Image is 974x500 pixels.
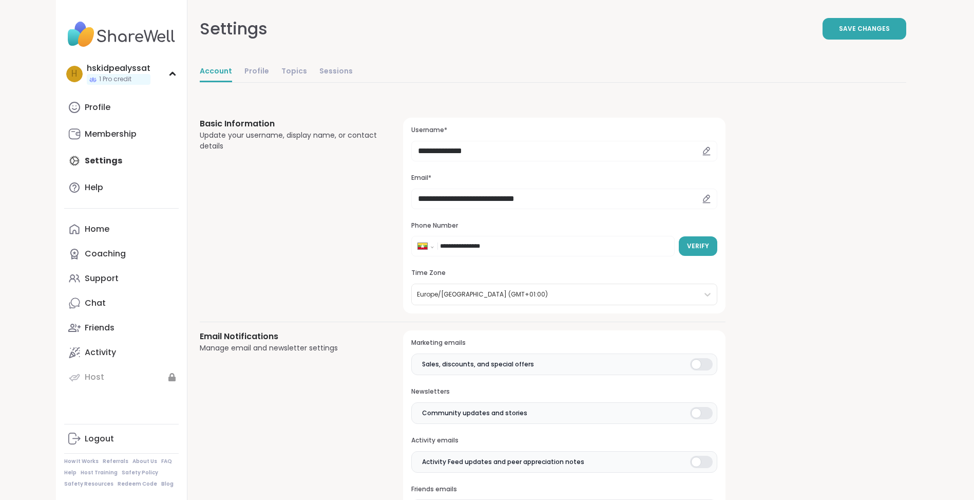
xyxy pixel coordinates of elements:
h3: Newsletters [411,387,717,396]
h3: Activity emails [411,436,717,445]
a: Profile [244,62,269,82]
a: Redeem Code [118,480,157,488]
a: Friends [64,316,179,340]
a: Logout [64,427,179,451]
h3: Basic Information [200,118,379,130]
div: Home [85,224,109,235]
h3: Marketing emails [411,339,717,347]
a: Profile [64,95,179,120]
a: Home [64,217,179,242]
span: h [71,67,77,81]
a: About Us [132,458,157,465]
a: Blog [161,480,174,488]
span: Sales, discounts, and special offers [422,360,534,369]
div: hskidpealyssat [87,63,150,74]
span: Community updates and stories [422,409,527,418]
span: Activity Feed updates and peer appreciation notes [422,457,584,467]
button: Verify [679,236,717,256]
button: Save Changes [823,18,906,40]
a: Safety Resources [64,480,113,488]
a: Chat [64,291,179,316]
span: Save Changes [839,24,890,33]
div: Host [85,372,104,383]
h3: Phone Number [411,221,717,230]
img: ShareWell Nav Logo [64,16,179,52]
div: Membership [85,128,137,140]
span: Verify [687,242,709,251]
div: Coaching [85,248,126,260]
div: Help [85,182,103,193]
h3: Email* [411,174,717,182]
a: Coaching [64,242,179,266]
a: Host Training [81,469,118,476]
div: Friends [85,322,114,334]
h3: Email Notifications [200,330,379,343]
a: Help [64,175,179,200]
a: Referrals [103,458,128,465]
div: Support [85,273,119,284]
a: Topics [281,62,307,82]
div: Update your username, display name, or contact details [200,130,379,152]
span: 1 Pro credit [99,75,131,84]
div: Activity [85,347,116,358]
div: Settings [200,16,268,41]
a: Support [64,266,179,291]
h3: Username* [411,126,717,135]
div: Chat [85,298,106,309]
a: Host [64,365,179,390]
a: Safety Policy [122,469,158,476]
a: Sessions [319,62,353,82]
a: How It Works [64,458,99,465]
div: Logout [85,433,114,445]
a: Activity [64,340,179,365]
a: Help [64,469,77,476]
a: Membership [64,122,179,146]
div: Manage email and newsletter settings [200,343,379,354]
div: Profile [85,102,110,113]
a: FAQ [161,458,172,465]
h3: Time Zone [411,269,717,277]
a: Account [200,62,232,82]
h3: Friends emails [411,485,717,494]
